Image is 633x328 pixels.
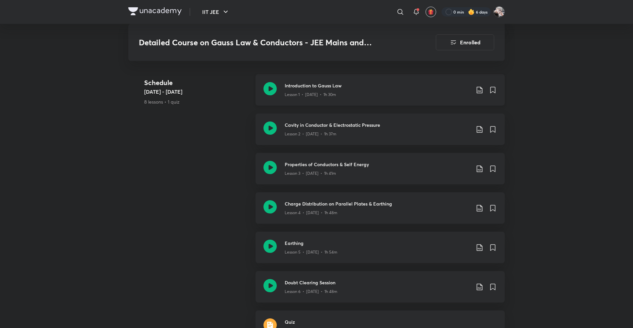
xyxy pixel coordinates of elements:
img: Navin Raj [493,6,505,18]
img: Company Logo [128,7,182,15]
h3: Properties of Conductors & Self Energy [285,161,470,168]
button: Enrolled [436,34,494,50]
h4: Schedule [144,78,250,88]
p: Lesson 1 • [DATE] • 1h 30m [285,92,336,98]
button: IIT JEE [198,5,234,19]
a: Cavity in Conductor & Electrostatic PressureLesson 2 • [DATE] • 1h 37m [256,114,505,153]
p: Lesson 6 • [DATE] • 1h 48m [285,289,337,295]
a: EarthingLesson 5 • [DATE] • 1h 54m [256,232,505,271]
p: Lesson 2 • [DATE] • 1h 37m [285,131,336,137]
h3: Doubt Clearing Session [285,279,470,286]
p: 8 lessons • 1 quiz [144,98,250,105]
h3: Detailed Course on Gauss Law & Conductors - JEE Mains and Advanced [139,38,398,47]
h3: Introduction to Gauss Law [285,82,470,89]
a: Properties of Conductors & Self EnergyLesson 3 • [DATE] • 1h 41m [256,153,505,192]
img: avatar [428,9,434,15]
h3: Charge Distribution on Parallel Plates & Earthing [285,200,470,207]
h3: Earthing [285,240,470,247]
h3: Cavity in Conductor & Electrostatic Pressure [285,121,470,128]
button: avatar [426,7,436,17]
h3: Quiz [285,318,497,325]
h5: [DATE] - [DATE] [144,88,250,96]
img: streak [468,9,475,15]
a: Charge Distribution on Parallel Plates & EarthingLesson 4 • [DATE] • 1h 48m [256,192,505,232]
a: Company Logo [128,7,182,17]
p: Lesson 4 • [DATE] • 1h 48m [285,210,337,216]
a: Introduction to Gauss LawLesson 1 • [DATE] • 1h 30m [256,74,505,114]
a: Doubt Clearing SessionLesson 6 • [DATE] • 1h 48m [256,271,505,310]
p: Lesson 3 • [DATE] • 1h 41m [285,170,336,176]
p: Lesson 5 • [DATE] • 1h 54m [285,249,337,255]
